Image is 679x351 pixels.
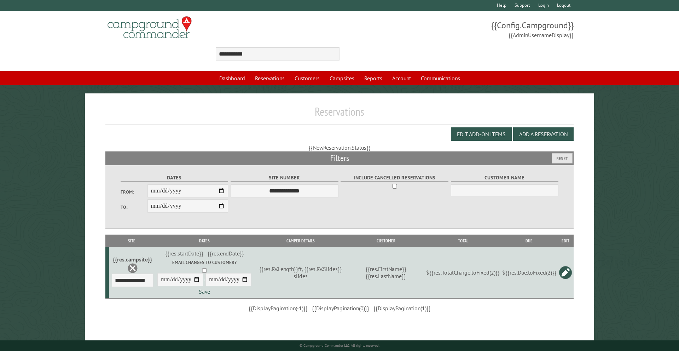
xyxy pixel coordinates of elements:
[339,19,574,39] span: {{Config.Campground}} {{AdminUsernameDisplay}}
[105,105,574,124] h1: Reservations
[501,235,557,247] th: Due
[373,305,431,312] span: {{DisplayPagination(1)}}
[347,247,425,298] td: {{res.FirstName}} {{res.LastName}}
[425,247,501,298] td: ${{res.TotalCharge.toFixed(2)}}
[127,263,138,274] a: Delete this reservation
[156,259,253,266] label: Email changes to customer?
[156,250,253,257] div: {{res.startDate}} - {{res.endDate}}
[254,235,347,247] th: Camper Details
[249,305,308,312] span: {{DisplayPagination(-1)}}
[121,204,147,211] label: To:
[155,235,255,247] th: Dates
[121,174,228,182] label: Dates
[347,235,425,247] th: Customer
[105,14,194,41] img: Campground Commander
[105,144,574,151] div: {{NewReservation.Status}}
[552,153,573,163] button: Reset
[341,174,448,182] label: Include Cancelled Reservations
[325,71,359,85] a: Campsites
[251,71,289,85] a: Reservations
[360,71,387,85] a: Reports
[215,71,249,85] a: Dashboard
[513,127,574,141] button: Add a Reservation
[105,151,574,165] h2: Filters
[417,71,464,85] a: Communications
[451,127,512,141] button: Edit Add-on Items
[121,189,147,195] label: From:
[300,343,379,348] small: © Campground Commander LLC. All rights reserved.
[388,71,415,85] a: Account
[254,247,347,298] td: {{res.RV.Length}}ft, {{res.RV.Slides}} slides
[199,288,210,295] a: Save
[425,235,501,247] th: Total
[290,71,324,85] a: Customers
[501,247,557,298] td: ${{res.Due.toFixed(2)}}
[451,174,559,182] label: Customer Name
[231,174,338,182] label: Site Number
[312,305,369,312] span: {{DisplayPagination(0)}}
[557,235,574,247] th: Edit
[112,256,153,263] div: {{res.campsite}}
[156,259,253,295] div: -
[109,235,155,247] th: Site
